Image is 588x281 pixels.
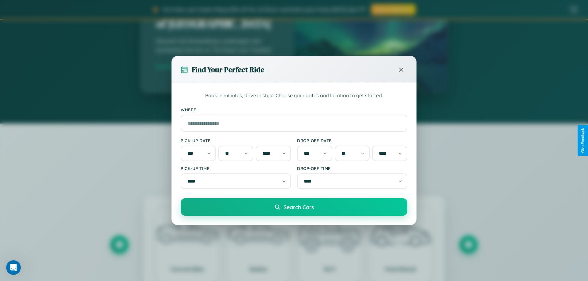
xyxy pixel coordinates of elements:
label: Drop-off Date [297,138,407,143]
p: Book in minutes, drive in style. Choose your dates and location to get started. [181,92,407,100]
button: Search Cars [181,198,407,216]
span: Search Cars [284,204,314,210]
label: Where [181,107,407,112]
h3: Find Your Perfect Ride [192,65,264,75]
label: Pick-up Time [181,166,291,171]
label: Pick-up Date [181,138,291,143]
label: Drop-off Time [297,166,407,171]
